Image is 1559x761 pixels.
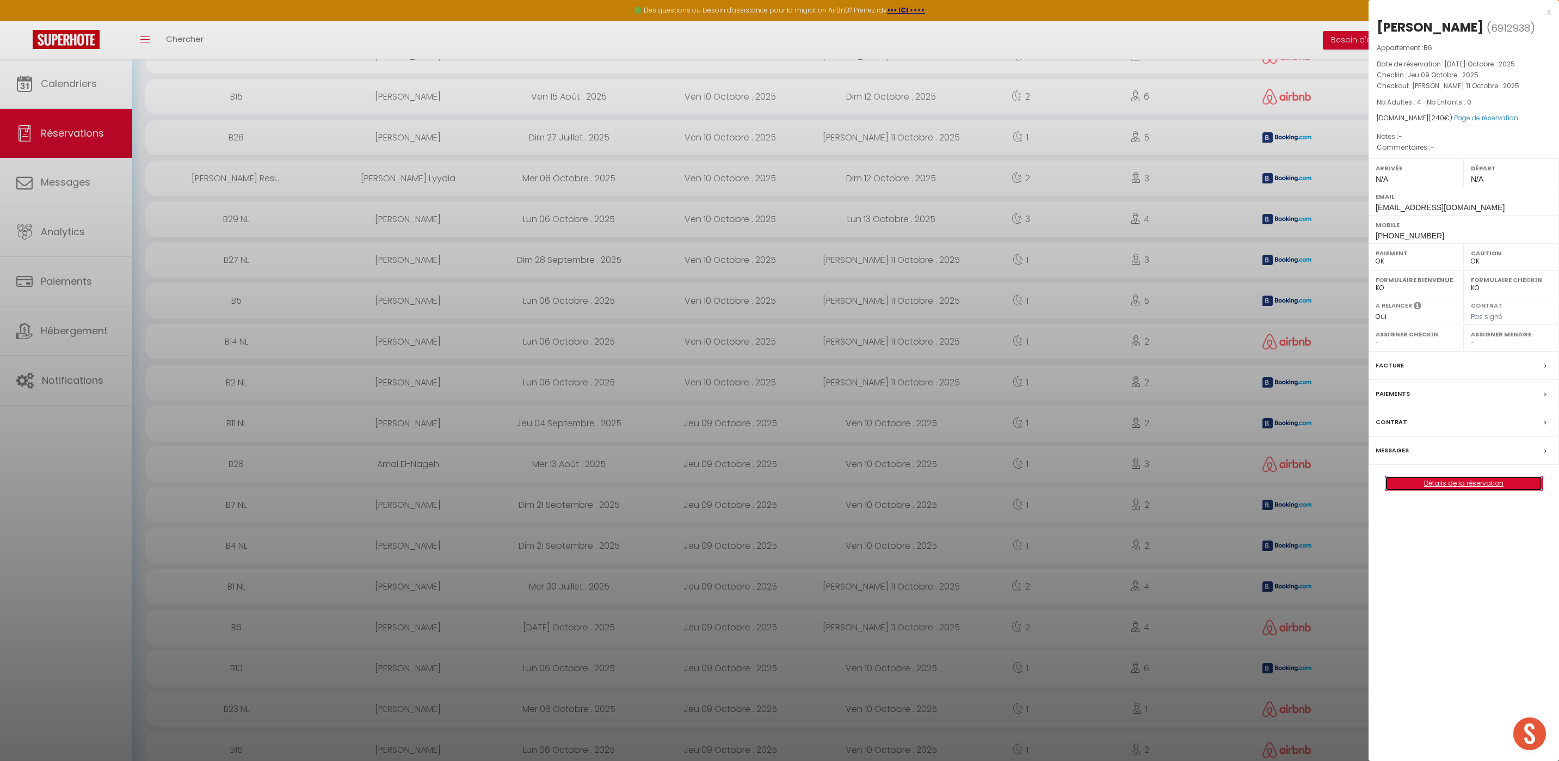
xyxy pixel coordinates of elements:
[1491,21,1530,35] span: 6912938
[1471,274,1552,285] label: Formulaire Checkin
[1377,59,1551,70] p: Date de réservation :
[1369,5,1551,19] div: x
[1376,329,1457,340] label: Assigner Checkin
[1513,717,1546,750] div: Ouvrir le chat
[1376,388,1410,400] label: Paiements
[1376,301,1412,310] label: A relancer
[1385,476,1542,490] a: Détails de la réservation
[1377,42,1551,53] p: Appartement :
[1377,113,1551,124] div: [DOMAIN_NAME]
[1454,113,1518,122] a: Page de réservation
[1471,248,1552,259] label: Caution
[1376,203,1505,212] span: [EMAIL_ADDRESS][DOMAIN_NAME]
[1376,274,1457,285] label: Formulaire Bienvenue
[1431,143,1434,152] span: -
[1377,70,1551,81] p: Checkin :
[1376,175,1388,183] span: N/A
[1377,142,1551,153] p: Commentaires :
[1471,312,1502,321] span: Pas signé
[1385,476,1543,491] button: Détails de la réservation
[1376,163,1457,174] label: Arrivée
[1487,20,1535,35] span: ( )
[1471,329,1552,340] label: Assigner Menage
[1471,175,1483,183] span: N/A
[1444,59,1515,69] span: [DATE] Octobre . 2025
[1424,43,1432,52] span: B6
[1377,131,1551,142] p: Notes :
[1377,81,1551,91] p: Checkout :
[1376,231,1444,240] span: [PHONE_NUMBER]
[1427,97,1471,107] span: Nb Enfants : 0
[1471,163,1552,174] label: Départ
[1377,19,1484,36] div: [PERSON_NAME]
[1398,132,1402,141] span: -
[1376,191,1552,202] label: Email
[1431,113,1444,122] span: 240
[1376,219,1552,230] label: Mobile
[1414,301,1421,313] i: Sélectionner OUI si vous souhaiter envoyer les séquences de messages post-checkout
[1377,97,1471,107] span: Nb Adultes : 4 -
[1376,360,1404,371] label: Facture
[1407,70,1478,79] span: Jeu 09 Octobre . 2025
[1376,248,1457,259] label: Paiement
[1376,416,1407,428] label: Contrat
[1428,113,1452,122] span: ( €)
[1376,445,1409,456] label: Messages
[1412,81,1519,90] span: [PERSON_NAME] 11 Octobre . 2025
[1471,301,1502,308] label: Contrat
